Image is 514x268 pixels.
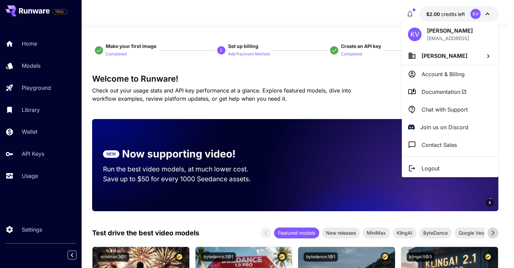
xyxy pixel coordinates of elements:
[402,47,498,65] button: [PERSON_NAME]
[422,88,467,96] span: Documentation
[427,27,473,35] p: [PERSON_NAME]
[422,164,440,172] p: Logout
[420,123,468,131] p: Join us on Discord
[427,35,473,42] p: [EMAIL_ADDRESS]
[422,105,468,114] p: Chat with Support
[422,52,467,59] span: [PERSON_NAME]
[422,141,457,149] p: Contact Sales
[427,35,473,42] div: kiran@sparkiq.ai
[408,28,422,41] div: KV
[422,70,465,78] p: Account & Billing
